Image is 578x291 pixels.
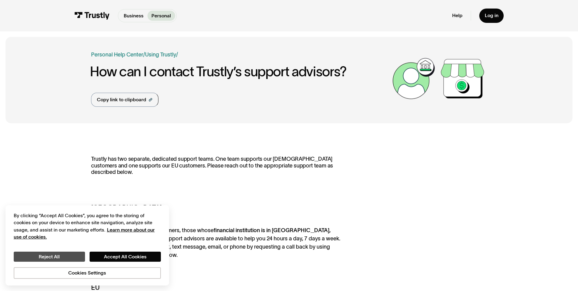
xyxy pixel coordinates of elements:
[91,226,346,259] li: For our customers, those whose , our Trustly North American support advisors are available to hel...
[5,205,169,286] div: Cookie banner
[214,227,329,233] strong: financial institution is in [GEOGRAPHIC_DATA]
[485,13,498,19] div: Log in
[91,51,143,59] a: Personal Help Center
[14,212,161,279] div: Privacy
[14,252,85,262] button: Reject All
[124,12,144,20] p: Business
[143,51,145,59] div: /
[452,13,463,19] a: Help
[14,212,161,241] div: By clicking “Accept All Cookies”, you agree to the storing of cookies on your device to enhance s...
[119,11,147,20] a: Business
[91,203,346,213] h5: [GEOGRAPHIC_DATA]
[91,93,158,107] a: Copy link to clipboard
[90,64,389,79] h1: How can I contact Trustly’s support advisors?
[97,96,146,103] div: Copy link to clipboard
[145,52,176,58] a: Using Trustly
[147,11,175,20] a: Personal
[14,267,161,279] button: Cookies Settings
[74,12,110,20] img: Trustly Logo
[151,12,171,20] p: Personal
[176,51,178,59] div: /
[479,9,504,23] a: Log in
[90,252,161,262] button: Accept All Cookies
[91,156,346,182] p: Trustly has two separate, dedicated support teams. One team supports our [DEMOGRAPHIC_DATA] custo...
